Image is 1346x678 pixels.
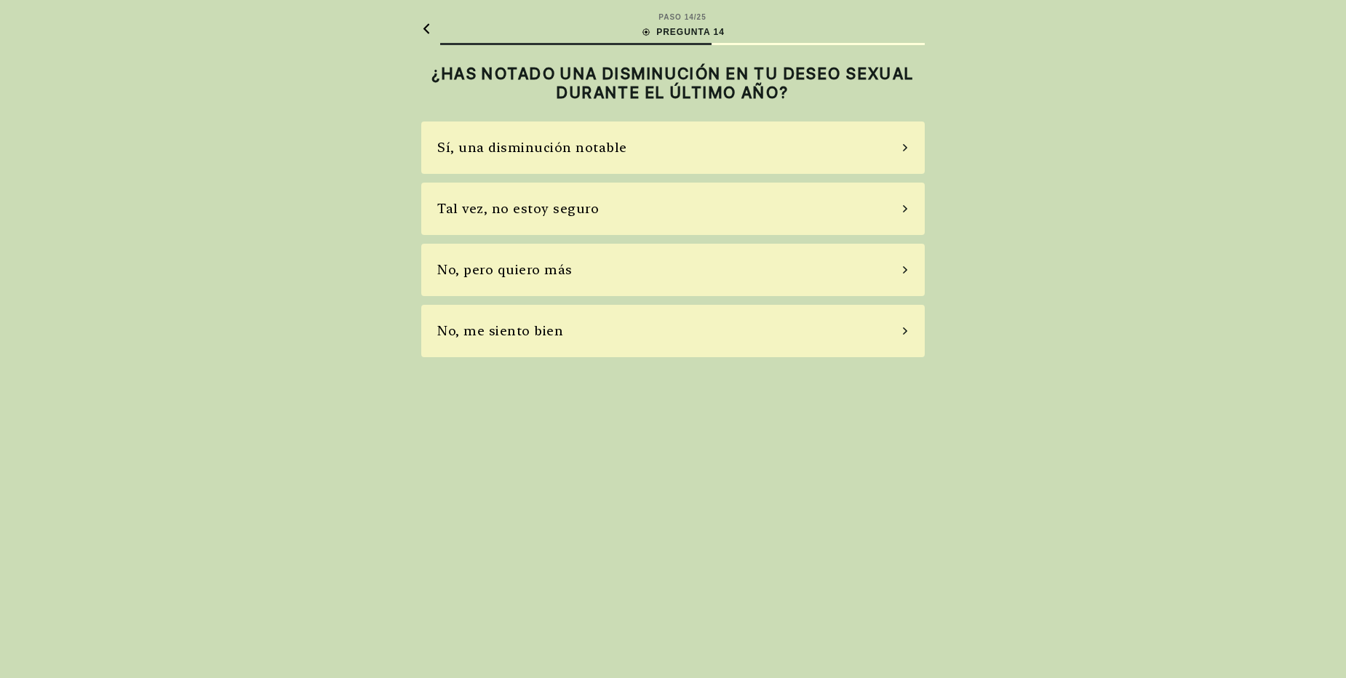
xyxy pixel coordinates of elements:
div: Sí, una disminución notable [437,137,627,157]
div: No, me siento bien [437,321,563,340]
div: Tal vez, no estoy seguro [437,199,599,218]
div: No, pero quiero más [437,260,573,279]
div: PASO 14 / 25 [658,12,706,23]
div: PREGUNTA 14 [640,25,725,39]
h2: ¿HAS NOTADO UNA DISMINUCIÓN EN TU DESEO SEXUAL DURANTE EL ÚLTIMO AÑO? [421,64,925,103]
